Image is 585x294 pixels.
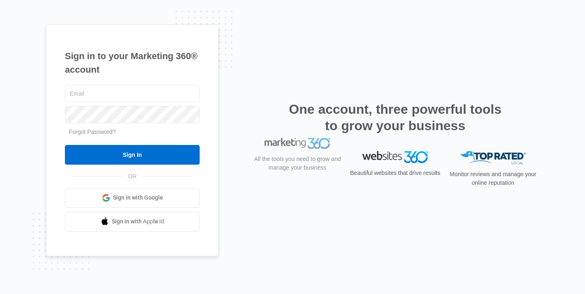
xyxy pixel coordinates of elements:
[65,212,200,232] a: Sign in with Apple Id
[460,151,526,165] img: Top Rated Local
[349,169,441,177] p: Beautiful websites that drive results
[65,145,200,165] input: Sign In
[65,85,200,102] input: Email
[113,193,163,202] span: Sign in with Google
[447,170,539,187] p: Monitor reviews and manage your online reputation
[65,188,200,208] a: Sign in with Google
[112,217,164,226] span: Sign in with Apple Id
[265,151,330,163] img: Marketing 360
[69,129,116,135] a: Forgot Password?
[65,49,200,76] h1: Sign in to your Marketing 360® account
[251,168,343,185] p: All the tools you need to grow and manage your business
[286,101,504,134] h2: One account, three powerful tools to grow your business
[122,172,143,181] span: OR
[362,151,428,163] img: Websites 360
